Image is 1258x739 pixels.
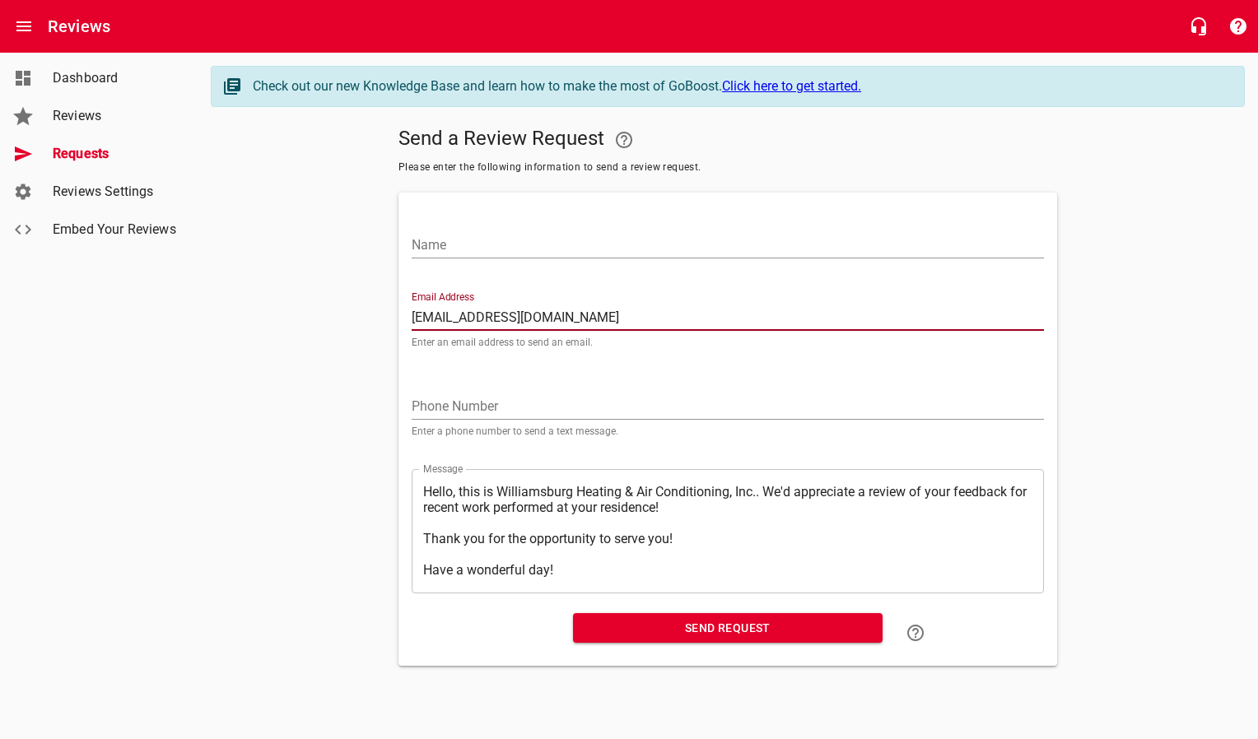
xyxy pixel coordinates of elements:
[586,618,869,639] span: Send Request
[412,426,1044,436] p: Enter a phone number to send a text message.
[398,120,1057,160] h5: Send a Review Request
[48,13,110,40] h6: Reviews
[4,7,44,46] button: Open drawer
[1179,7,1218,46] button: Live Chat
[53,68,178,88] span: Dashboard
[722,78,861,94] a: Click here to get started.
[412,292,474,302] label: Email Address
[1218,7,1258,46] button: Support Portal
[53,106,178,126] span: Reviews
[573,613,883,644] button: Send Request
[604,120,644,160] a: Your Google or Facebook account must be connected to "Send a Review Request"
[412,337,1044,347] p: Enter an email address to send an email.
[53,144,178,164] span: Requests
[398,160,1057,176] span: Please enter the following information to send a review request.
[896,613,935,653] a: Learn how to "Send a Review Request"
[423,484,1032,578] textarea: Hello, this is Williamsburg Heating & Air Conditioning, Inc.. We'd appreciate a review of your fe...
[253,77,1228,96] div: Check out our new Knowledge Base and learn how to make the most of GoBoost.
[53,220,178,239] span: Embed Your Reviews
[53,182,178,202] span: Reviews Settings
